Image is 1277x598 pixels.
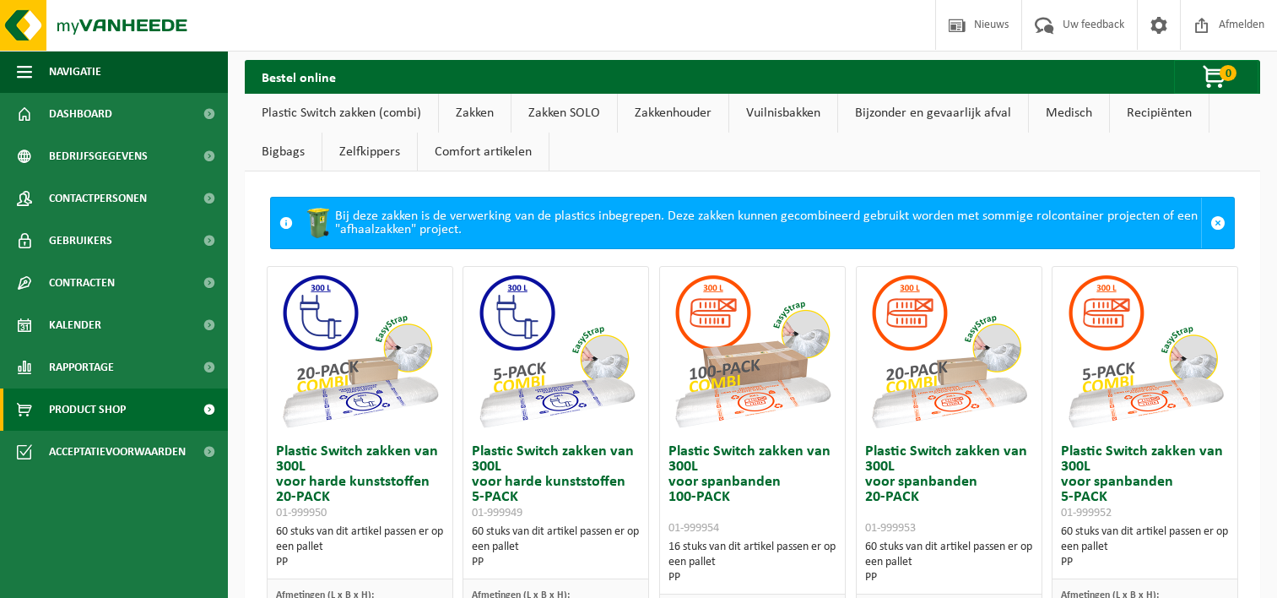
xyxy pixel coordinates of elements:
button: 0 [1174,60,1258,94]
span: 01-999952 [1061,507,1112,519]
img: 01-999952 [1061,267,1230,436]
img: 01-999950 [275,267,444,436]
span: Contactpersonen [49,177,147,220]
div: 60 stuks van dit artikel passen er op een pallet [1061,525,1229,570]
div: 60 stuks van dit artikel passen er op een pallet [276,525,444,570]
span: 01-999953 [865,522,916,535]
h2: Bestel online [245,60,353,93]
div: 60 stuks van dit artikel passen er op een pallet [865,540,1033,585]
div: 60 stuks van dit artikel passen er op een pallet [472,525,640,570]
h3: Plastic Switch zakken van 300L voor spanbanden 20-PACK [865,444,1033,535]
a: Plastic Switch zakken (combi) [245,94,438,133]
div: PP [668,570,836,585]
span: Bedrijfsgegevens [49,135,148,177]
img: 01-999953 [864,267,1033,436]
div: PP [1061,555,1229,570]
span: 01-999954 [668,522,719,535]
a: Bigbags [245,133,322,171]
span: Kalender [49,304,101,346]
span: Gebruikers [49,220,112,262]
a: Recipiënten [1110,94,1209,133]
a: Medisch [1029,94,1109,133]
a: Vuilnisbakken [729,94,837,133]
a: Zelfkippers [322,133,417,171]
div: PP [472,555,640,570]
span: 01-999950 [276,507,327,519]
a: Sluit melding [1201,198,1234,248]
a: Bijzonder en gevaarlijk afval [838,94,1028,133]
h3: Plastic Switch zakken van 300L voor spanbanden 5-PACK [1061,444,1229,520]
span: Rapportage [49,346,114,389]
img: 01-999949 [472,267,641,436]
div: PP [865,570,1033,585]
span: Dashboard [49,93,112,135]
div: Bij deze zakken is de verwerking van de plastics inbegrepen. Deze zakken kunnen gecombineerd gebr... [301,198,1201,248]
a: Zakken SOLO [511,94,617,133]
img: 01-999954 [668,267,836,436]
span: Acceptatievoorwaarden [49,431,186,473]
a: Zakkenhouder [618,94,728,133]
a: Comfort artikelen [418,133,549,171]
div: PP [276,555,444,570]
span: Navigatie [49,51,101,93]
h3: Plastic Switch zakken van 300L voor spanbanden 100-PACK [668,444,836,535]
span: Contracten [49,262,115,304]
img: WB-0240-HPE-GN-50.png [301,206,335,240]
span: 01-999949 [472,507,522,519]
span: 0 [1220,65,1236,81]
span: Product Shop [49,389,126,431]
a: Zakken [439,94,511,133]
div: 16 stuks van dit artikel passen er op een pallet [668,540,836,585]
h3: Plastic Switch zakken van 300L voor harde kunststoffen 5-PACK [472,444,640,520]
h3: Plastic Switch zakken van 300L voor harde kunststoffen 20-PACK [276,444,444,520]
